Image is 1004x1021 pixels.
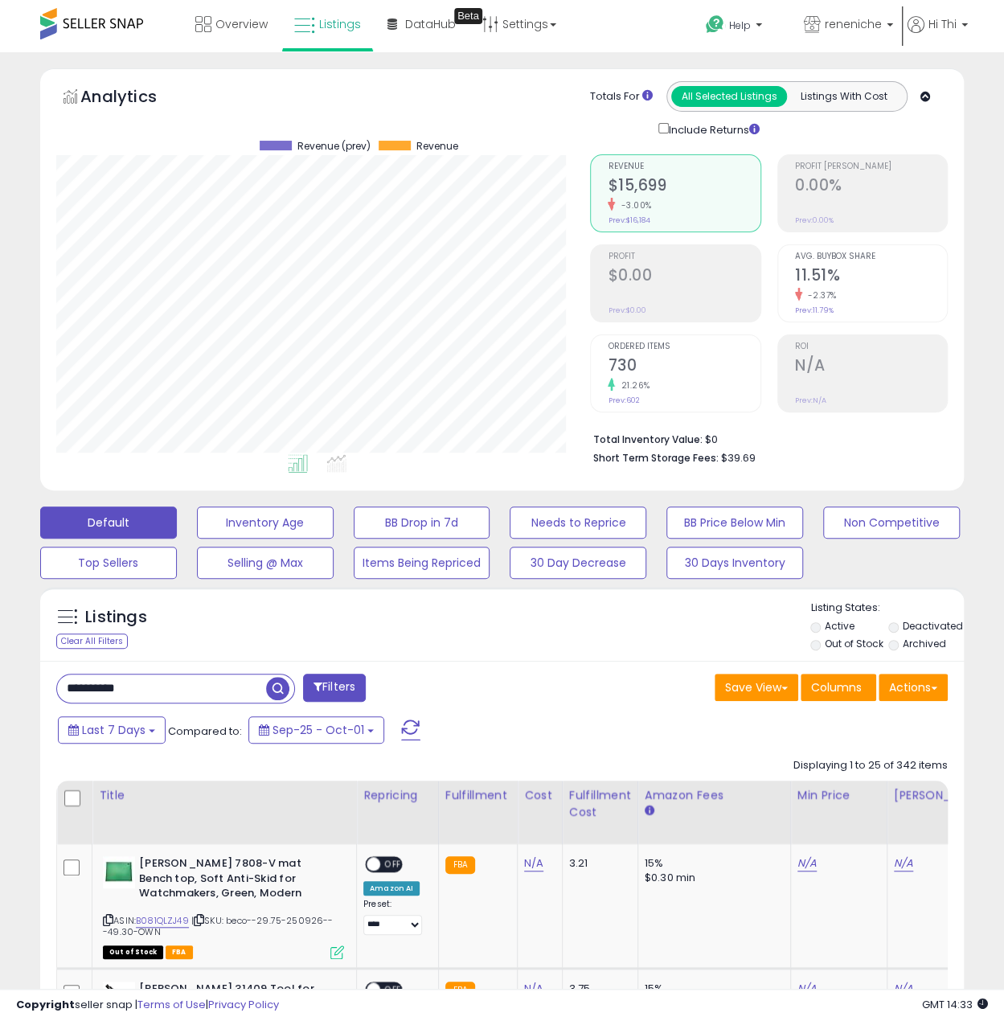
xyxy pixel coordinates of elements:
div: 15% [645,982,778,996]
button: Needs to Reprice [510,506,646,539]
span: Profit [PERSON_NAME] [795,162,947,171]
button: Items Being Repriced [354,547,490,579]
button: Last 7 Days [58,716,166,744]
span: Overview [215,16,268,32]
button: Sep-25 - Oct-01 [248,716,384,744]
button: BB Drop in 7d [354,506,490,539]
i: Get Help [705,14,725,35]
div: Repricing [363,787,432,804]
div: Displaying 1 to 25 of 342 items [793,758,948,773]
div: 3.21 [569,856,625,871]
div: 3.75 [569,982,625,996]
a: Hi Thi [908,16,968,52]
div: Amazon AI [363,881,420,896]
span: Profit [608,252,760,261]
small: Prev: 602 [608,396,639,405]
li: $0 [592,428,936,448]
small: Prev: N/A [795,396,826,405]
span: Revenue [608,162,760,171]
div: Include Returns [646,120,779,138]
strong: Copyright [16,997,75,1012]
small: Prev: $16,184 [608,215,650,225]
b: [PERSON_NAME] 7808-V mat Bench top, Soft Anti-Skid for Watchmakers, Green, Modern [139,856,334,905]
a: N/A [894,981,913,997]
button: Selling @ Max [197,547,334,579]
div: seller snap | | [16,998,279,1013]
small: Prev: 11.79% [795,305,834,315]
div: Clear All Filters [56,634,128,649]
button: Top Sellers [40,547,177,579]
button: Listings With Cost [786,86,902,107]
label: Archived [902,637,945,650]
img: 31prWAzQRqL._SL40_.jpg [103,856,135,888]
label: Deactivated [902,619,962,633]
small: Prev: 0.00% [795,215,834,225]
button: Non Competitive [823,506,960,539]
button: Inventory Age [197,506,334,539]
b: Total Inventory Value: [592,433,702,446]
small: Prev: $0.00 [608,305,645,315]
h2: $0.00 [608,266,760,288]
h2: 11.51% [795,266,947,288]
span: FBA [166,945,193,959]
label: Out of Stock [825,637,883,650]
span: Columns [811,679,862,695]
a: Terms of Use [137,997,206,1012]
small: -2.37% [802,289,837,301]
span: OFF [380,982,406,996]
span: Sep-25 - Oct-01 [273,722,364,738]
div: Preset: [363,899,426,935]
h2: 730 [608,356,760,378]
h5: Analytics [80,85,188,112]
span: All listings that are currently out of stock and unavailable for purchase on Amazon [103,945,163,959]
button: Columns [801,674,876,701]
div: $0.30 min [645,871,778,885]
span: $39.69 [720,450,755,465]
div: Min Price [797,787,880,804]
div: ASIN: [103,856,344,957]
span: ROI [795,342,947,351]
div: Amazon Fees [645,787,784,804]
div: Title [99,787,350,804]
small: -3.00% [615,199,651,211]
button: 30 Day Decrease [510,547,646,579]
a: N/A [524,981,543,997]
a: Privacy Policy [208,997,279,1012]
span: Compared to: [168,724,242,739]
p: Listing States: [810,601,964,616]
div: Tooltip anchor [454,8,482,24]
span: DataHub [405,16,456,32]
span: OFF [380,858,406,871]
span: 2025-10-9 14:33 GMT [922,997,988,1012]
div: Cost [524,787,555,804]
label: Active [825,619,854,633]
a: N/A [797,981,817,997]
button: All Selected Listings [671,86,787,107]
span: Listings [319,16,361,32]
span: Ordered Items [608,342,760,351]
button: Save View [715,674,798,701]
h5: Listings [85,606,147,629]
div: Fulfillment [445,787,510,804]
button: Actions [879,674,948,701]
span: Avg. Buybox Share [795,252,947,261]
span: Hi Thi [928,16,957,32]
button: 30 Days Inventory [666,547,803,579]
small: FBA [445,856,475,874]
div: Totals For [590,89,653,105]
span: Revenue (prev) [297,141,371,152]
h2: N/A [795,356,947,378]
a: N/A [524,855,543,871]
span: Revenue [416,141,458,152]
a: N/A [894,855,913,871]
span: Help [729,18,751,32]
div: [PERSON_NAME] [894,787,990,804]
div: 15% [645,856,778,871]
span: reneniche [825,16,882,32]
h2: 0.00% [795,176,947,198]
b: Short Term Storage Fees: [592,451,718,465]
div: Fulfillment Cost [569,787,631,821]
button: Filters [303,674,366,702]
small: 21.26% [615,379,650,392]
span: Last 7 Days [82,722,145,738]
